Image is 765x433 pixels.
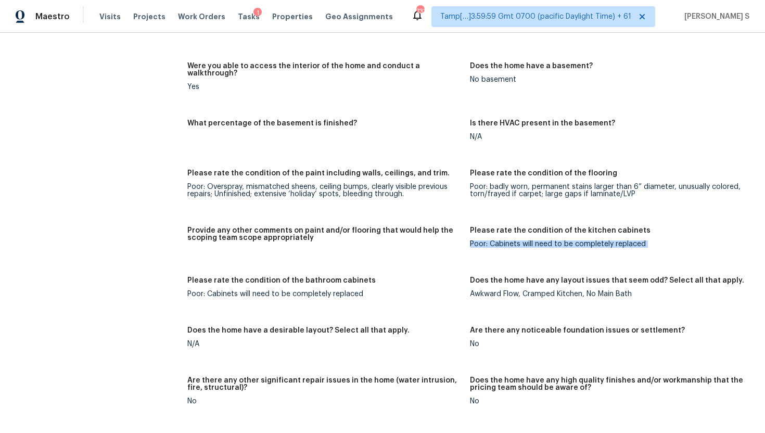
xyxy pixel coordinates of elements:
[470,327,685,334] h5: Are there any noticeable foundation issues or settlement?
[187,183,462,198] div: Poor: Overspray, mismatched sheens, ceiling bumps, clearly visible previous repairs; Unfinished; ...
[187,120,357,127] h5: What percentage of the basement is finished?
[416,6,424,17] div: 733
[253,8,262,18] div: 1
[470,120,615,127] h5: Is there HVAC present in the basement?
[470,340,744,348] div: No
[470,133,744,141] div: N/A
[187,62,462,77] h5: Were you able to access the interior of the home and conduct a walkthrough?
[238,13,260,20] span: Tasks
[470,62,593,70] h5: Does the home have a basement?
[187,398,462,405] div: No
[470,227,651,234] h5: Please rate the condition of the kitchen cabinets
[187,170,450,177] h5: Please rate the condition of the paint including walls, ceilings, and trim.
[187,83,462,91] div: Yes
[187,227,462,241] h5: Provide any other comments on paint and/or flooring that would help the scoping team scope approp...
[99,11,121,22] span: Visits
[470,377,744,391] h5: Does the home have any high quality finishes and/or workmanship that the pricing team should be a...
[187,340,462,348] div: N/A
[680,11,749,22] span: [PERSON_NAME] S
[470,76,744,83] div: No basement
[470,170,617,177] h5: Please rate the condition of the flooring
[470,277,744,284] h5: Does the home have any layout issues that seem odd? Select all that apply.
[35,11,70,22] span: Maestro
[272,11,313,22] span: Properties
[133,11,165,22] span: Projects
[470,240,744,248] div: Poor: Cabinets will need to be completely replaced
[187,377,462,391] h5: Are there any other significant repair issues in the home (water intrusion, fire, structural)?
[325,11,393,22] span: Geo Assignments
[470,290,744,298] div: Awkward Flow, Cramped Kitchen, No Main Bath
[178,11,225,22] span: Work Orders
[470,398,744,405] div: No
[470,183,744,198] div: Poor: badly worn, permanent stains larger than 6” diameter, unusually colored, torn/frayed if car...
[187,290,462,298] div: Poor: Cabinets will need to be completely replaced
[187,327,410,334] h5: Does the home have a desirable layout? Select all that apply.
[187,277,376,284] h5: Please rate the condition of the bathroom cabinets
[440,11,631,22] span: Tamp[…]3:59:59 Gmt 0700 (pacific Daylight Time) + 61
